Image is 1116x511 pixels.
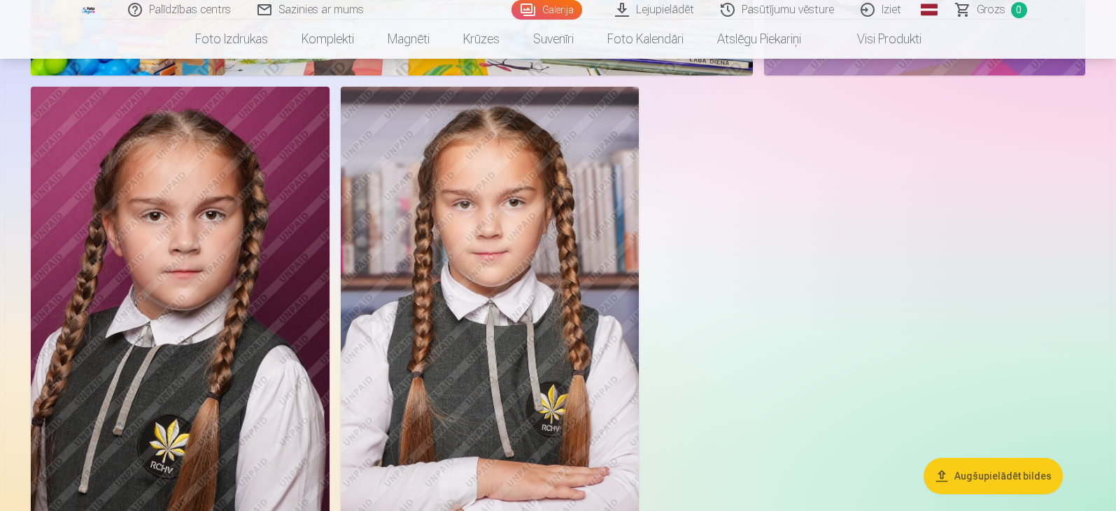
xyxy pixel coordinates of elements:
a: Foto izdrukas [178,20,285,59]
a: Suvenīri [516,20,591,59]
span: Grozs [977,1,1005,18]
button: Augšupielādēt bildes [924,458,1063,494]
img: /fa1 [81,6,97,14]
span: 0 [1011,2,1027,18]
a: Magnēti [371,20,446,59]
a: Foto kalendāri [591,20,700,59]
a: Krūzes [446,20,516,59]
a: Visi produkti [818,20,938,59]
a: Atslēgu piekariņi [700,20,818,59]
a: Komplekti [285,20,371,59]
